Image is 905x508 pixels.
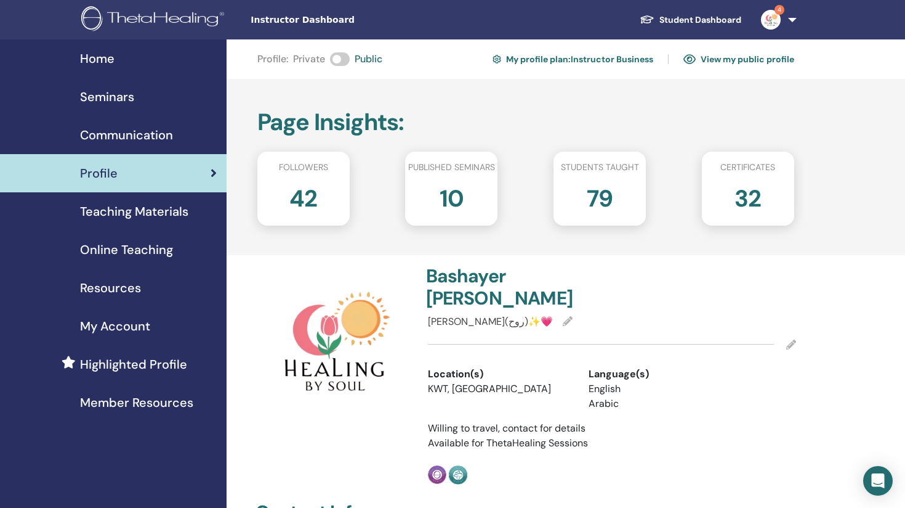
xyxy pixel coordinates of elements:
[428,422,585,435] span: Willing to travel, contact for details
[589,382,731,396] li: English
[80,317,150,335] span: My Account
[734,179,761,213] h2: 32
[863,466,893,496] div: Open Intercom Messenger
[293,52,325,67] span: Private
[80,393,193,412] span: Member Resources
[279,161,328,174] span: Followers
[251,14,435,27] span: Instructor Dashboard
[80,240,173,259] span: Online Teaching
[80,279,141,297] span: Resources
[720,161,775,174] span: Certificates
[561,161,639,174] span: Students taught
[428,436,588,449] span: Available for ThetaHealing Sessions
[80,88,134,106] span: Seminars
[640,14,654,25] img: graduation-cap-white.svg
[428,315,553,328] span: [PERSON_NAME](روح)✨💗
[440,179,464,213] h2: 10
[761,10,781,30] img: default.jpg
[80,164,118,182] span: Profile
[257,52,288,67] span: Profile :
[683,54,696,65] img: eye.svg
[81,6,228,34] img: logo.png
[428,367,483,382] span: Location(s)
[428,382,571,396] li: KWT, [GEOGRAPHIC_DATA]
[80,49,115,68] span: Home
[774,5,784,15] span: 4
[493,49,653,69] a: My profile plan:Instructor Business
[589,396,731,411] li: Arabic
[257,109,795,137] h2: Page Insights :
[589,367,731,382] div: Language(s)
[289,179,317,213] h2: 42
[493,53,501,65] img: cog.svg
[587,179,613,213] h2: 79
[355,52,382,67] span: Public
[80,126,173,144] span: Communication
[630,9,751,31] a: Student Dashboard
[80,355,187,374] span: Highlighted Profile
[683,49,794,69] a: View my public profile
[80,202,188,221] span: Teaching Materials
[408,161,495,174] span: Published seminars
[255,265,409,419] img: default.jpg
[426,265,605,309] h4: Bashayer [PERSON_NAME]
